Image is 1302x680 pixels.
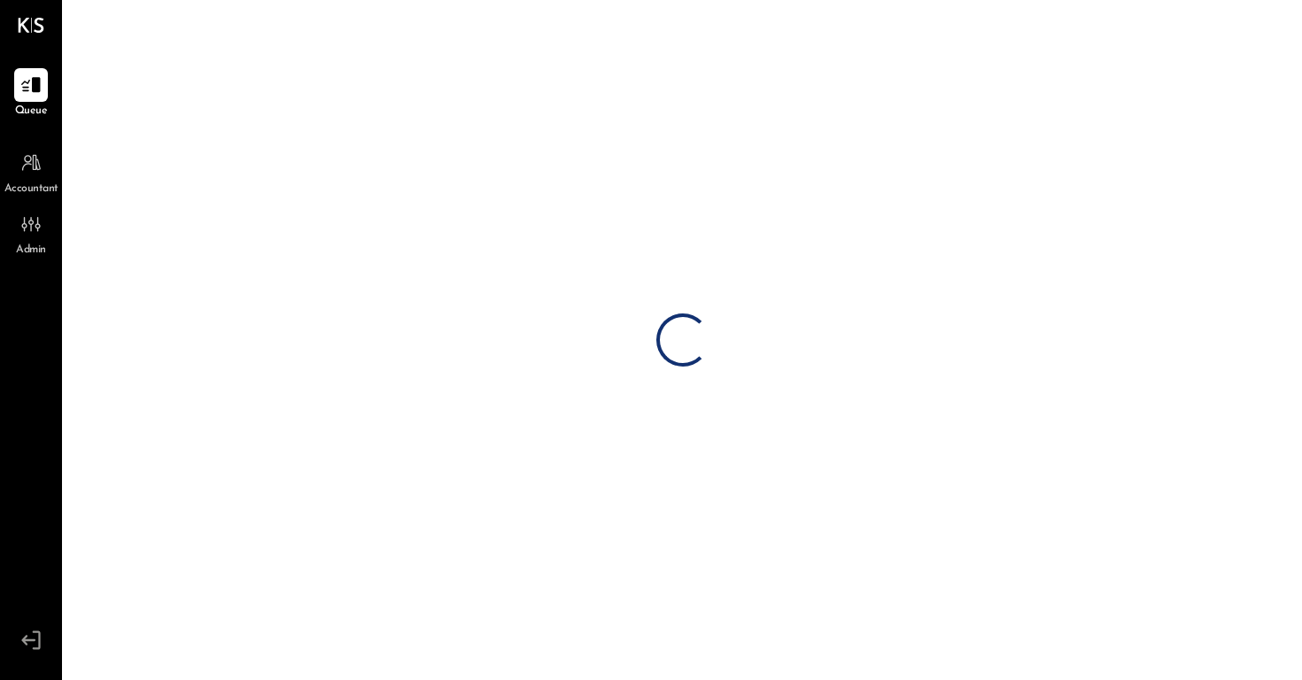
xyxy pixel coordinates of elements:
[1,146,61,197] a: Accountant
[16,243,46,259] span: Admin
[1,68,61,120] a: Queue
[15,104,48,120] span: Queue
[4,182,58,197] span: Accountant
[1,207,61,259] a: Admin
